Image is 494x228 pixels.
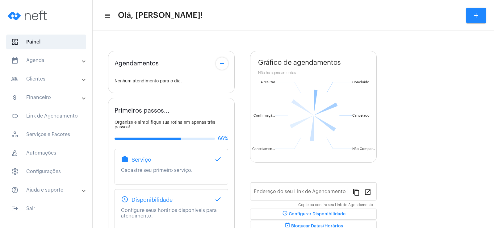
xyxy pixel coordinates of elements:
span: Link de Agendamento [6,109,86,123]
span: Primeiros passos... [115,107,170,114]
text: Cancelamen... [252,147,275,151]
span: Gráfico de agendamentos [258,59,341,66]
mat-hint: Copie ou confira seu Link de Agendamento [298,203,373,207]
p: Configure seus horários disponiveis para atendimento. [121,208,222,219]
span: Olá, [PERSON_NAME]! [118,10,203,20]
span: Configurar Disponibilidade [281,212,345,216]
span: sidenav icon [11,168,19,175]
mat-icon: done [214,196,222,203]
mat-icon: open_in_new [364,188,371,196]
mat-expansion-panel-header: sidenav iconFinanceiro [4,90,92,105]
mat-icon: add [472,12,480,19]
mat-icon: sidenav icon [11,112,19,120]
text: Não Compar... [352,147,375,151]
mat-panel-title: Financeiro [11,94,82,101]
mat-icon: content_copy [353,188,360,196]
span: Serviços e Pacotes [6,127,86,142]
mat-icon: sidenav icon [11,75,19,83]
mat-icon: schedule [281,210,289,218]
text: Confirmaçã... [253,114,275,118]
mat-expansion-panel-header: sidenav iconClientes [4,72,92,86]
text: Concluído [352,81,369,84]
span: sidenav icon [11,131,19,138]
mat-icon: schedule [121,196,128,203]
mat-expansion-panel-header: sidenav iconAjuda e suporte [4,183,92,197]
span: Sair [6,201,86,216]
p: Cadastre seu primeiro serviço. [121,168,222,173]
mat-panel-title: Ajuda e suporte [11,186,82,194]
mat-icon: sidenav icon [11,57,19,64]
span: Painel [6,35,86,49]
mat-expansion-panel-header: sidenav iconAgenda [4,53,92,68]
span: sidenav icon [11,38,19,46]
text: Cancelado [352,114,370,117]
mat-icon: sidenav icon [11,186,19,194]
text: A realizar [261,81,275,84]
span: Configurações [6,164,86,179]
img: logo-neft-novo-2.png [5,3,51,28]
span: Agendamentos [115,60,159,67]
span: Automações [6,146,86,160]
mat-panel-title: Clientes [11,75,82,83]
span: Disponibilidade [132,197,173,203]
mat-icon: work [121,155,128,163]
input: Link [254,190,348,196]
button: Configurar Disponibilidade [250,209,377,220]
mat-icon: sidenav icon [11,94,19,101]
mat-icon: sidenav icon [104,12,110,19]
mat-icon: done [214,155,222,163]
mat-icon: add [218,60,226,67]
mat-panel-title: Agenda [11,57,82,64]
span: Serviço [132,157,151,163]
span: sidenav icon [11,149,19,157]
span: Organize e simplifique sua rotina em apenas três passos! [115,120,215,129]
span: 66% [218,136,228,141]
div: Nenhum atendimento para o dia. [115,79,228,84]
mat-icon: sidenav icon [11,205,19,212]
